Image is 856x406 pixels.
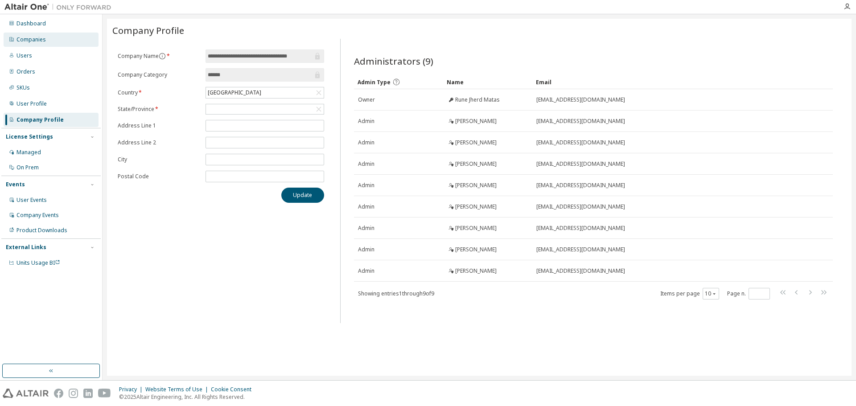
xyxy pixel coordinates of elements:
span: Admin [358,139,374,146]
img: instagram.svg [69,389,78,398]
span: Admin [358,203,374,210]
div: Email [536,75,808,89]
span: [EMAIL_ADDRESS][DOMAIN_NAME] [536,139,625,146]
span: [EMAIL_ADDRESS][DOMAIN_NAME] [536,225,625,232]
div: Dashboard [16,20,46,27]
div: Users [16,52,32,59]
div: [GEOGRAPHIC_DATA] [206,88,263,98]
div: [GEOGRAPHIC_DATA] [206,87,324,98]
span: [EMAIL_ADDRESS][DOMAIN_NAME] [536,118,625,125]
div: Company Profile [16,116,64,123]
span: [EMAIL_ADDRESS][DOMAIN_NAME] [536,267,625,275]
img: youtube.svg [98,389,111,398]
span: Owner [358,96,375,103]
p: © 2025 Altair Engineering, Inc. All Rights Reserved. [119,393,257,401]
span: Showing entries 1 through 9 of 9 [358,290,434,297]
img: linkedin.svg [83,389,93,398]
span: [EMAIL_ADDRESS][DOMAIN_NAME] [536,203,625,210]
span: [PERSON_NAME] [455,139,497,146]
label: Address Line 2 [118,139,200,146]
span: Admin Type [358,78,391,86]
label: Address Line 1 [118,122,200,129]
div: License Settings [6,133,53,140]
div: SKUs [16,84,30,91]
span: Units Usage BI [16,259,60,267]
div: Events [6,181,25,188]
img: altair_logo.svg [3,389,49,398]
label: Country [118,89,200,96]
label: Company Category [118,71,200,78]
div: User Profile [16,100,47,107]
div: Cookie Consent [211,386,257,393]
div: Website Terms of Use [145,386,211,393]
div: User Events [16,197,47,204]
span: [EMAIL_ADDRESS][DOMAIN_NAME] [536,160,625,168]
span: Admin [358,182,374,189]
span: Admin [358,267,374,275]
div: Orders [16,68,35,75]
span: Company Profile [112,24,184,37]
span: Rune Jherd Matas [455,96,500,103]
img: Altair One [4,3,116,12]
span: [PERSON_NAME] [455,203,497,210]
span: Admin [358,246,374,253]
span: [PERSON_NAME] [455,118,497,125]
div: Name [447,75,529,89]
div: Company Events [16,212,59,219]
span: [EMAIL_ADDRESS][DOMAIN_NAME] [536,182,625,189]
div: External Links [6,244,46,251]
button: information [159,53,166,60]
span: Admin [358,225,374,232]
button: 10 [705,290,717,297]
label: Company Name [118,53,200,60]
label: City [118,156,200,163]
span: Items per page [660,288,719,299]
div: Product Downloads [16,227,67,234]
div: Privacy [119,386,145,393]
span: Page n. [727,288,770,299]
div: Managed [16,149,41,156]
span: Administrators (9) [354,55,433,67]
span: [PERSON_NAME] [455,246,497,253]
button: Update [281,188,324,203]
label: State/Province [118,106,200,113]
span: [PERSON_NAME] [455,182,497,189]
span: Admin [358,118,374,125]
span: [PERSON_NAME] [455,160,497,168]
img: facebook.svg [54,389,63,398]
span: [PERSON_NAME] [455,225,497,232]
label: Postal Code [118,173,200,180]
span: [EMAIL_ADDRESS][DOMAIN_NAME] [536,246,625,253]
div: Companies [16,36,46,43]
span: Admin [358,160,374,168]
span: [EMAIL_ADDRESS][DOMAIN_NAME] [536,96,625,103]
span: [PERSON_NAME] [455,267,497,275]
div: On Prem [16,164,39,171]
